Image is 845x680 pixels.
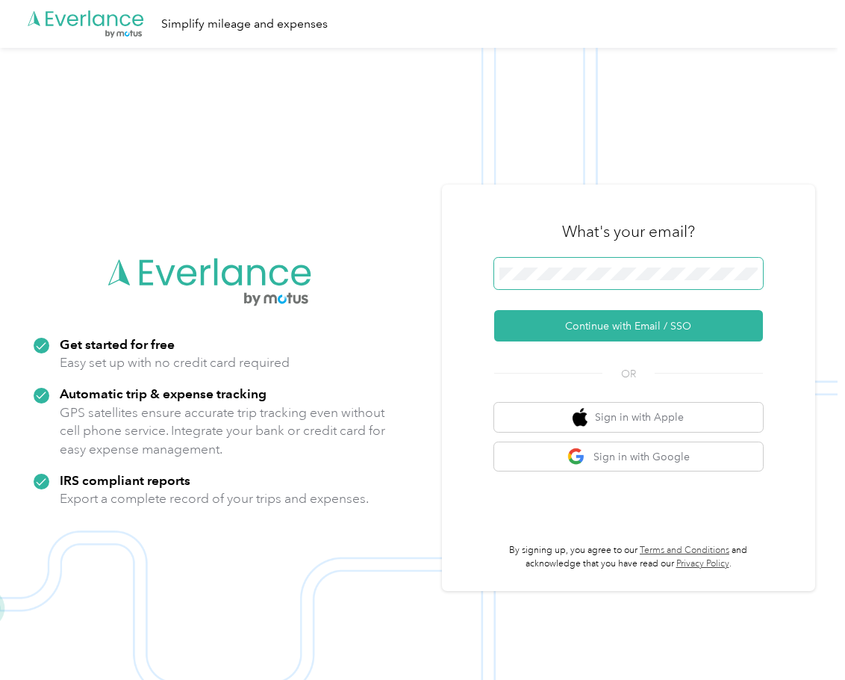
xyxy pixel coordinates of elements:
[562,221,695,242] h3: What's your email?
[567,448,586,466] img: google logo
[494,442,763,472] button: google logoSign in with Google
[60,353,290,372] p: Easy set up with no credit card required
[60,386,266,401] strong: Automatic trip & expense tracking
[161,15,328,34] div: Simplify mileage and expenses
[573,408,587,427] img: apple logo
[494,403,763,432] button: apple logoSign in with Apple
[494,310,763,341] button: Continue with Email / SSO
[676,558,729,569] a: Privacy Policy
[640,545,729,556] a: Terms and Conditions
[60,472,190,488] strong: IRS compliant reports
[602,366,655,382] span: OR
[60,404,386,459] p: GPS satellites ensure accurate trip tracking even without cell phone service. Integrate your bank...
[60,489,369,508] p: Export a complete record of your trips and expenses.
[60,336,175,352] strong: Get started for free
[494,544,763,570] p: By signing up, you agree to our and acknowledge that you have read our .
